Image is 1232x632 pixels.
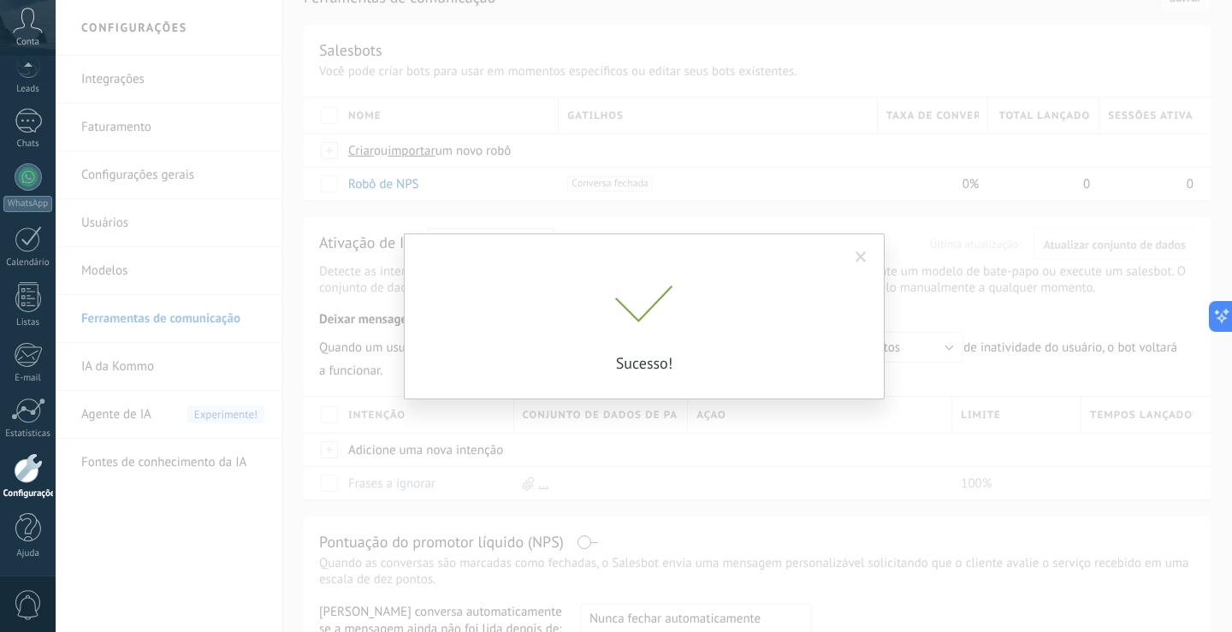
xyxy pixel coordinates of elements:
[3,84,53,95] div: Leads
[16,37,39,48] span: Conta
[3,139,53,150] div: Chats
[3,428,53,440] div: Estatísticas
[430,353,858,373] p: Sucesso!
[3,196,52,212] div: WhatsApp
[3,317,53,328] div: Listas
[3,257,53,269] div: Calendário
[3,373,53,384] div: E-mail
[3,488,53,499] div: Configurações
[3,548,53,559] div: Ajuda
